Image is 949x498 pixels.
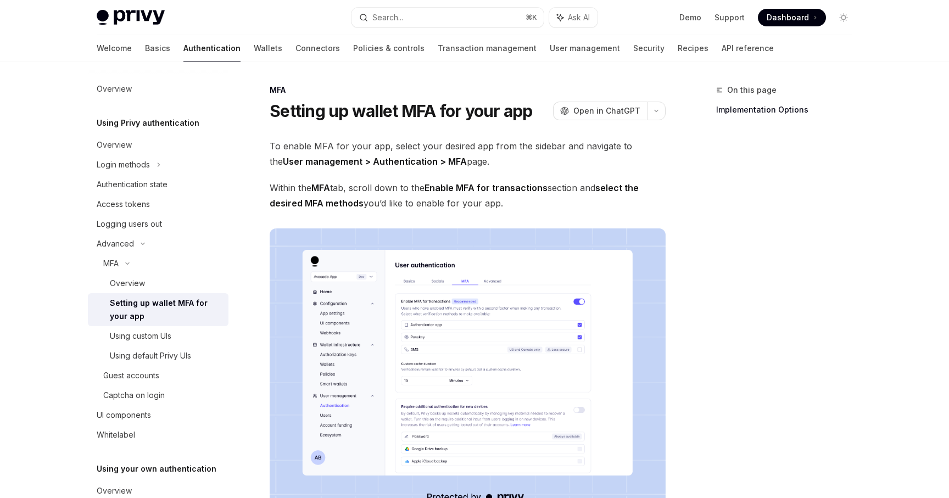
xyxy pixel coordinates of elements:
div: Using default Privy UIs [110,349,191,362]
a: User management [550,35,620,61]
span: Within the tab, scroll down to the section and you’d like to enable for your app. [270,180,666,211]
a: Connectors [295,35,340,61]
span: To enable MFA for your app, select your desired app from the sidebar and navigate to the page. [270,138,666,169]
h1: Setting up wallet MFA for your app [270,101,533,121]
strong: MFA [311,182,330,193]
div: UI components [97,409,151,422]
div: Overview [97,82,132,96]
a: Setting up wallet MFA for your app [88,293,228,326]
div: Overview [97,138,132,152]
a: Support [714,12,745,23]
span: On this page [727,83,777,97]
a: Whitelabel [88,425,228,445]
a: Authentication state [88,175,228,194]
div: Access tokens [97,198,150,211]
div: Guest accounts [103,369,159,382]
a: Using default Privy UIs [88,346,228,366]
strong: Enable MFA for transactions [425,182,548,193]
div: Setting up wallet MFA for your app [110,296,222,323]
a: Using custom UIs [88,326,228,346]
a: Demo [679,12,701,23]
a: Authentication [183,35,241,61]
button: Toggle dark mode [835,9,852,26]
div: Login methods [97,158,150,171]
div: Authentication state [97,178,168,191]
div: Search... [372,11,403,24]
div: Whitelabel [97,428,135,441]
div: Overview [110,277,145,290]
a: Logging users out [88,214,228,234]
span: Open in ChatGPT [573,105,640,116]
a: Overview [88,273,228,293]
a: API reference [722,35,774,61]
a: Overview [88,79,228,99]
span: ⌘ K [526,13,537,22]
div: Advanced [97,237,134,250]
button: Open in ChatGPT [553,102,647,120]
a: Implementation Options [716,101,861,119]
div: Logging users out [97,217,162,231]
span: Dashboard [767,12,809,23]
span: Ask AI [568,12,590,23]
a: Basics [145,35,170,61]
h5: Using Privy authentication [97,116,199,130]
div: Using custom UIs [110,329,171,343]
h5: Using your own authentication [97,462,216,475]
button: Search...⌘K [351,8,544,27]
a: Access tokens [88,194,228,214]
button: Ask AI [549,8,598,27]
a: Captcha on login [88,385,228,405]
a: Dashboard [758,9,826,26]
strong: User management > Authentication > MFA [283,156,467,167]
a: Policies & controls [353,35,425,61]
div: Captcha on login [103,389,165,402]
img: light logo [97,10,165,25]
a: Security [633,35,665,61]
div: MFA [103,257,119,270]
a: Wallets [254,35,282,61]
div: MFA [270,85,666,96]
a: Transaction management [438,35,537,61]
a: Overview [88,135,228,155]
a: Recipes [678,35,708,61]
a: Welcome [97,35,132,61]
a: UI components [88,405,228,425]
div: Overview [97,484,132,497]
a: Guest accounts [88,366,228,385]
